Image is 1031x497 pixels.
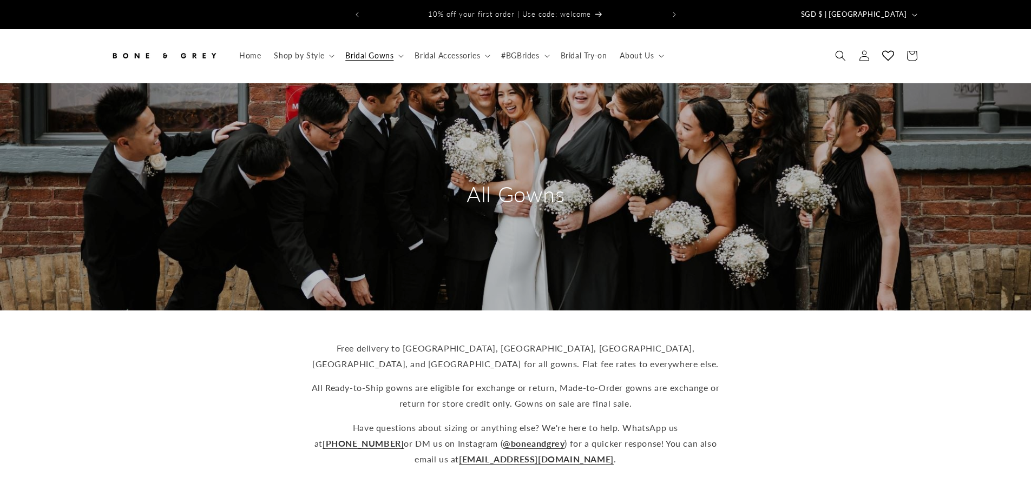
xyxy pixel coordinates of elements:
[339,44,408,67] summary: Bridal Gowns
[305,341,727,372] p: Free delivery to [GEOGRAPHIC_DATA], [GEOGRAPHIC_DATA], [GEOGRAPHIC_DATA], [GEOGRAPHIC_DATA], and ...
[239,51,261,61] span: Home
[503,438,564,448] a: @boneandgrey
[554,44,614,67] a: Bridal Try-on
[267,44,339,67] summary: Shop by Style
[415,51,480,61] span: Bridal Accessories
[428,10,591,18] span: 10% off your first order | Use code: welcome
[106,40,222,72] a: Bone and Grey Bridal
[408,44,495,67] summary: Bridal Accessories
[233,44,267,67] a: Home
[305,380,727,412] p: All Ready-to-Ship gowns are eligible for exchange or return, Made-to-Order gowns are exchange or ...
[801,9,907,20] span: SGD $ | [GEOGRAPHIC_DATA]
[459,454,614,464] a: [EMAIL_ADDRESS][DOMAIN_NAME]
[345,4,369,25] button: Previous announcement
[794,4,922,25] button: SGD $ | [GEOGRAPHIC_DATA]
[323,438,404,448] a: [PHONE_NUMBER]
[613,44,668,67] summary: About Us
[829,44,852,68] summary: Search
[662,4,686,25] button: Next announcement
[345,51,393,61] span: Bridal Gowns
[495,44,554,67] summary: #BGBrides
[413,180,619,208] h2: All Gowns
[274,51,324,61] span: Shop by Style
[620,51,654,61] span: About Us
[305,420,727,467] p: Have questions about sizing or anything else? We're here to help. WhatsApp us at or DM us on Inst...
[110,44,218,68] img: Bone and Grey Bridal
[561,51,607,61] span: Bridal Try-on
[501,51,539,61] span: #BGBrides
